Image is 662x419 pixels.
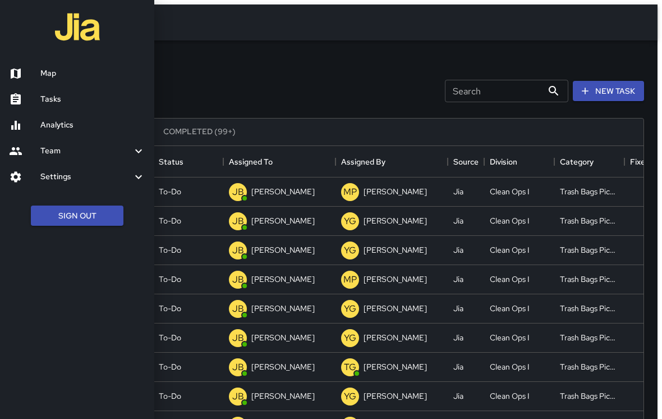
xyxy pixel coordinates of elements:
[40,145,132,157] h6: Team
[40,119,145,131] h6: Analytics
[40,67,145,80] h6: Map
[31,206,123,226] button: Sign Out
[40,171,132,183] h6: Settings
[40,93,145,106] h6: Tasks
[55,4,100,49] img: jia-logo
